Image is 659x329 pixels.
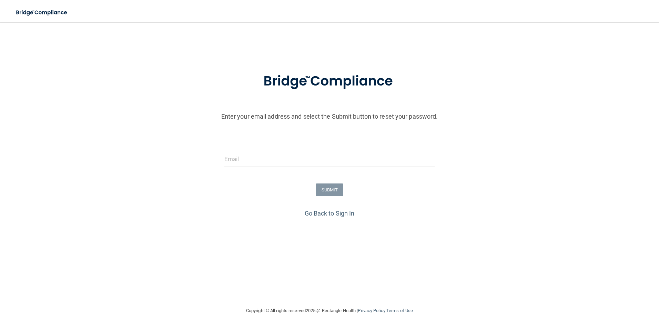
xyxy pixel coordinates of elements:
[204,300,455,322] div: Copyright © All rights reserved 2025 @ Rectangle Health | |
[249,63,410,99] img: bridge_compliance_login_screen.278c3ca4.svg
[316,183,344,196] button: SUBMIT
[224,151,435,167] input: Email
[305,210,355,217] a: Go Back to Sign In
[10,6,74,20] img: bridge_compliance_login_screen.278c3ca4.svg
[386,308,413,313] a: Terms of Use
[358,308,385,313] a: Privacy Policy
